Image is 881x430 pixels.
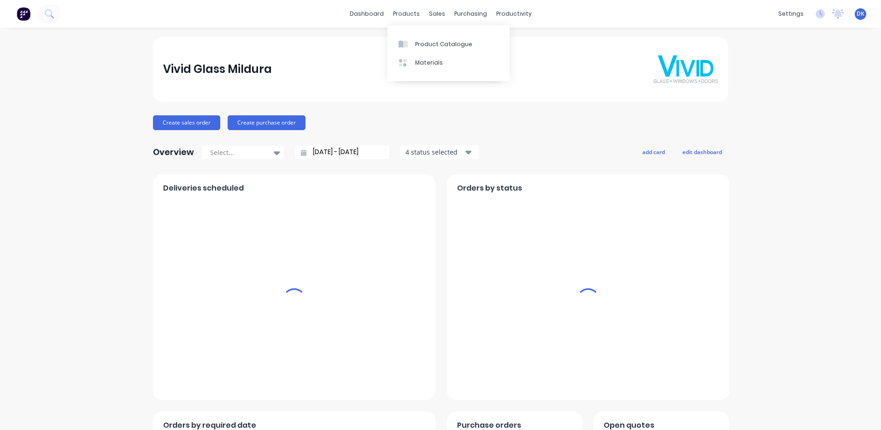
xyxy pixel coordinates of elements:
[345,7,388,21] a: dashboard
[388,54,510,72] a: Materials
[636,146,671,158] button: add card
[405,147,464,157] div: 4 status selected
[415,40,472,48] div: Product Catalogue
[653,55,718,83] img: Vivid Glass Mildura
[388,35,510,53] a: Product Catalogue
[228,115,305,130] button: Create purchase order
[17,7,30,21] img: Factory
[163,60,272,78] div: Vivid Glass Mildura
[457,183,522,194] span: Orders by status
[388,7,424,21] div: products
[415,59,443,67] div: Materials
[676,146,728,158] button: edit dashboard
[857,10,864,18] span: DK
[424,7,450,21] div: sales
[153,115,220,130] button: Create sales order
[492,7,536,21] div: productivity
[450,7,492,21] div: purchasing
[153,143,194,161] div: Overview
[774,7,808,21] div: settings
[400,145,479,159] button: 4 status selected
[163,183,244,194] span: Deliveries scheduled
